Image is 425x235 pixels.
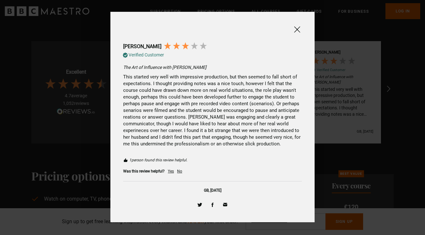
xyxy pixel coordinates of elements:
div: This started very well with impressive production, but then seemed to fall short of expectations.... [123,74,302,147]
div: No [177,169,182,174]
div: [PERSON_NAME] [123,43,161,50]
span: The Art of Influence with [PERSON_NAME] [123,65,206,70]
div: 3 Stars [163,41,208,50]
div: Yes [168,169,174,174]
div: GB, [DATE] [123,188,302,193]
div: Was this review helpful? [123,169,165,174]
span: Share on Twitter [197,202,203,208]
span: person found this review helpful. [129,158,187,162]
span: Close [293,26,301,33]
span: 1 [129,158,131,162]
div: Verified Customer [129,52,164,58]
a: Share via Email [220,200,230,209]
span: Share on Facebook [210,202,215,208]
